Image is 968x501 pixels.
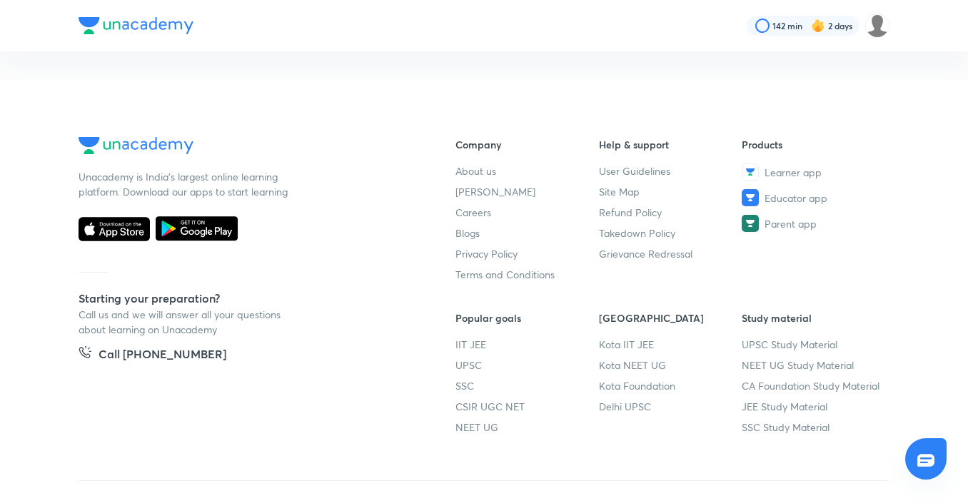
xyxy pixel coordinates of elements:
[599,378,742,393] a: Kota Foundation
[865,14,889,38] img: pooja Patel
[742,378,885,393] a: CA Foundation Study Material
[599,399,742,414] a: Delhi UPSC
[455,226,599,241] a: Blogs
[455,163,599,178] a: About us
[599,163,742,178] a: User Guidelines
[742,163,759,181] img: Learner app
[455,137,599,152] h6: Company
[79,17,193,34] img: Company Logo
[599,246,742,261] a: Grievance Redressal
[742,310,885,325] h6: Study material
[765,191,827,206] span: Educator app
[599,184,742,199] a: Site Map
[455,267,599,282] a: Terms and Conditions
[455,246,599,261] a: Privacy Policy
[455,205,491,220] span: Careers
[742,163,885,181] a: Learner app
[455,378,599,393] a: SSC
[742,420,885,435] a: SSC Study Material
[79,345,226,365] a: Call [PHONE_NUMBER]
[742,215,885,232] a: Parent app
[599,226,742,241] a: Takedown Policy
[455,205,599,220] a: Careers
[455,420,599,435] a: NEET UG
[455,184,599,199] a: [PERSON_NAME]
[599,358,742,373] a: Kota NEET UG
[742,337,885,352] a: UPSC Study Material
[99,345,226,365] h5: Call [PHONE_NUMBER]
[599,337,742,352] a: Kota IIT JEE
[455,337,599,352] a: IIT JEE
[811,19,825,33] img: streak
[599,310,742,325] h6: [GEOGRAPHIC_DATA]
[765,165,822,180] span: Learner app
[455,399,599,414] a: CSIR UGC NET
[79,307,293,337] p: Call us and we will answer all your questions about learning on Unacademy
[742,137,885,152] h6: Products
[79,137,410,158] a: Company Logo
[742,399,885,414] a: JEE Study Material
[742,189,885,206] a: Educator app
[742,358,885,373] a: NEET UG Study Material
[455,358,599,373] a: UPSC
[455,310,599,325] h6: Popular goals
[79,290,410,307] h5: Starting your preparation?
[599,137,742,152] h6: Help & support
[765,216,817,231] span: Parent app
[742,189,759,206] img: Educator app
[79,137,193,154] img: Company Logo
[742,215,759,232] img: Parent app
[599,205,742,220] a: Refund Policy
[79,169,293,199] p: Unacademy is India’s largest online learning platform. Download our apps to start learning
